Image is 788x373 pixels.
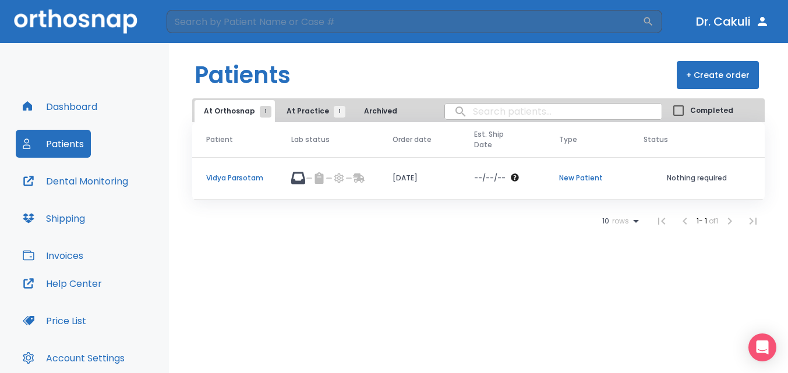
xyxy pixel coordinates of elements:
h1: Patients [195,58,291,93]
p: New Patient [559,173,616,183]
span: 1 [260,106,271,118]
button: Archived [351,100,409,122]
span: 10 [602,217,609,225]
div: tabs [195,100,412,122]
span: Patient [206,134,233,145]
img: Orthosnap [14,9,137,33]
span: Status [644,134,668,145]
p: --/--/-- [474,173,506,183]
button: Invoices [16,241,90,269]
span: Completed [690,105,733,116]
button: + Create order [677,61,759,89]
input: Search by Patient Name or Case # [167,10,642,33]
p: Vidya Parsotam [206,173,263,183]
span: 1 [334,106,345,118]
input: search [445,100,662,123]
div: The date will be available after approving treatment plan [474,173,531,183]
span: Lab status [291,134,330,145]
td: [DATE] [379,157,460,200]
button: Patients [16,130,91,158]
button: Help Center [16,269,109,297]
span: Est. Ship Date [474,129,523,150]
span: Order date [393,134,432,145]
p: Nothing required [644,173,751,183]
span: of 1 [709,216,718,226]
span: At Orthosnap [204,106,266,116]
span: Type [559,134,577,145]
button: Dental Monitoring [16,167,135,195]
button: Account Settings [16,344,132,372]
button: Price List [16,307,93,335]
span: 1 - 1 [697,216,709,226]
button: Dr. Cakuli [691,11,774,32]
span: rows [609,217,629,225]
div: Open Intercom Messenger [748,333,776,361]
span: At Practice [287,106,340,116]
button: Dashboard [16,93,104,120]
button: Shipping [16,204,92,232]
